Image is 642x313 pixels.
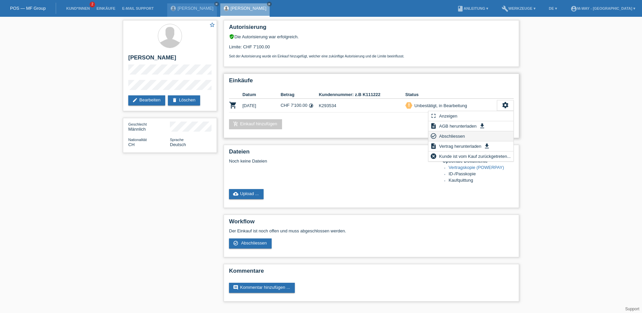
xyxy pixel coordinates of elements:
a: [PERSON_NAME] [178,6,214,11]
i: settings [502,101,509,109]
i: close [215,2,218,6]
a: deleteLöschen [168,95,200,105]
i: check_circle_outline [430,133,437,139]
a: [PERSON_NAME] [231,6,267,11]
i: account_circle [570,5,577,12]
a: close [267,2,272,6]
a: buildWerkzeuge ▾ [498,6,539,10]
i: POSP00028215 [229,101,237,109]
span: AGB herunterladen [438,122,477,130]
span: Abschliessen [438,132,466,140]
th: Betrag [281,91,319,99]
i: add_shopping_cart [233,121,238,127]
a: add_shopping_cartEinkauf hinzufügen [229,119,282,129]
h2: Workflow [229,218,514,228]
a: DE ▾ [546,6,560,10]
i: verified_user [229,34,234,39]
h2: Einkäufe [229,77,514,87]
a: cloud_uploadUpload ... [229,189,264,199]
i: book [457,5,464,12]
a: account_circlem-way - [GEOGRAPHIC_DATA] ▾ [567,6,639,10]
span: Anzeigen [438,112,458,120]
i: comment [233,285,238,290]
a: Einkäufe [93,6,119,10]
i: fullscreen [430,113,437,119]
h2: [PERSON_NAME] [128,54,212,64]
td: [DATE] [242,99,281,113]
span: Geschlecht [128,122,147,126]
div: Limite: CHF 7'100.00 [229,39,514,58]
span: 2 [90,2,95,7]
i: check_circle_outline [233,240,238,246]
a: editBearbeiten [128,95,165,105]
i: star_border [209,22,215,28]
th: Datum [242,91,281,99]
th: Status [405,91,497,99]
a: Kund*innen [63,6,93,10]
i: build [502,5,508,12]
a: Support [625,307,639,311]
div: Die Autorisierung war erfolgreich. [229,34,514,39]
h2: Dateien [229,148,514,159]
a: POS — MF Group [10,6,46,11]
i: get_app [479,123,486,129]
i: close [268,2,271,6]
a: Vertragskopie (POWERPAY) [449,165,504,170]
a: bookAnleitung ▾ [454,6,492,10]
i: cloud_upload [233,191,238,196]
h2: Kommentare [229,268,514,278]
i: description [430,123,437,129]
div: Noch keine Dateien [229,159,434,164]
span: Schweiz [128,142,135,147]
a: check_circle_outline Abschliessen [229,238,272,249]
div: Männlich [128,122,170,132]
i: priority_high [407,103,411,107]
div: Unbestätigt, in Bearbeitung [412,102,467,109]
li: Kaufquittung [449,178,514,184]
span: Deutsch [170,142,186,147]
a: E-Mail Support [119,6,157,10]
p: Der Einkauf ist noch offen und muss abgeschlossen werden. [229,228,514,233]
td: K293534 [319,99,405,113]
i: Fixe Raten (24 Raten) [309,103,314,108]
li: ID-/Passkopie [449,171,514,178]
a: star_border [209,22,215,29]
a: close [214,2,219,6]
span: Nationalität [128,138,147,142]
a: commentKommentar hinzufügen ... [229,283,295,293]
th: Kundennummer: z.B K111222 [319,91,405,99]
i: delete [172,97,177,103]
i: edit [132,97,138,103]
span: Abschliessen [241,240,267,245]
h2: Autorisierung [229,24,514,34]
p: Seit der Autorisierung wurde ein Einkauf hinzugefügt, welcher eine zukünftige Autorisierung und d... [229,54,514,58]
span: Sprache [170,138,184,142]
td: CHF 7'100.00 [281,99,319,113]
